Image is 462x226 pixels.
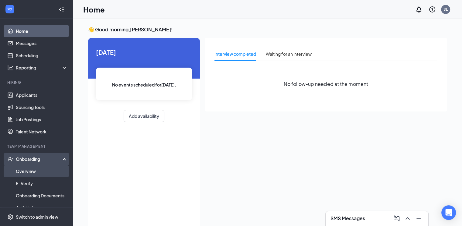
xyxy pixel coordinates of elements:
[393,215,400,222] svg: ComposeMessage
[266,51,312,57] div: Waiting for an interview
[16,189,68,202] a: Onboarding Documents
[414,214,423,223] button: Minimize
[7,144,67,149] div: Team Management
[59,6,65,12] svg: Collapse
[415,215,422,222] svg: Minimize
[392,214,402,223] button: ComposeMessage
[16,37,68,49] a: Messages
[7,65,13,71] svg: Analysis
[16,177,68,189] a: E-Verify
[16,25,68,37] a: Home
[7,214,13,220] svg: Settings
[7,156,13,162] svg: UserCheck
[16,156,63,162] div: Onboarding
[16,202,68,214] a: Activity log
[16,49,68,62] a: Scheduling
[16,101,68,113] a: Sourcing Tools
[124,110,164,122] button: Add availability
[16,165,68,177] a: Overview
[441,205,456,220] div: Open Intercom Messenger
[330,215,365,222] h3: SMS Messages
[7,6,13,12] svg: WorkstreamLogo
[88,26,447,33] h3: 👋 Good morning, [PERSON_NAME] !
[16,113,68,125] a: Job Postings
[16,65,68,71] div: Reporting
[443,7,448,12] div: SL
[403,214,412,223] button: ChevronUp
[415,6,423,13] svg: Notifications
[214,51,256,57] div: Interview completed
[16,214,58,220] div: Switch to admin view
[96,48,192,57] span: [DATE]
[404,215,411,222] svg: ChevronUp
[112,81,176,88] span: No events scheduled for [DATE] .
[83,4,105,15] h1: Home
[7,80,67,85] div: Hiring
[16,89,68,101] a: Applicants
[284,80,368,88] span: No follow-up needed at the moment
[16,125,68,138] a: Talent Network
[429,6,436,13] svg: QuestionInfo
